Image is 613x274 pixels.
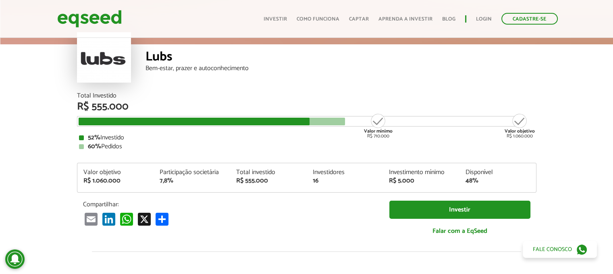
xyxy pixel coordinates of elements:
[476,17,492,22] a: Login
[349,17,369,22] a: Captar
[378,17,432,22] a: Aprenda a investir
[154,212,170,226] a: Compartilhar
[236,169,301,176] div: Total investido
[312,169,377,176] div: Investidores
[297,17,339,22] a: Como funciona
[501,13,558,25] a: Cadastre-se
[505,127,535,135] strong: Valor objetivo
[389,223,530,239] a: Falar com a EqSeed
[57,8,122,29] img: EqSeed
[523,241,597,258] a: Fale conosco
[465,178,530,184] div: 48%
[83,212,99,226] a: Email
[442,17,455,22] a: Blog
[77,102,536,112] div: R$ 555.000
[364,127,393,135] strong: Valor mínimo
[389,201,530,219] a: Investir
[83,201,377,208] p: Compartilhar:
[312,178,377,184] div: 16
[389,178,453,184] div: R$ 5.000
[236,178,301,184] div: R$ 555.000
[160,178,224,184] div: 7,8%
[118,212,135,226] a: WhatsApp
[88,132,100,143] strong: 52%
[505,113,535,139] div: R$ 1.060.000
[83,169,148,176] div: Valor objetivo
[145,50,536,65] div: Lubs
[77,93,536,99] div: Total Investido
[145,65,536,72] div: Bem-estar, prazer e autoconhecimento
[79,143,534,150] div: Pedidos
[465,169,530,176] div: Disponível
[363,113,393,139] div: R$ 710.000
[88,141,101,152] strong: 60%
[136,212,152,226] a: X
[83,178,148,184] div: R$ 1.060.000
[160,169,224,176] div: Participação societária
[79,135,534,141] div: Investido
[264,17,287,22] a: Investir
[101,212,117,226] a: LinkedIn
[389,169,453,176] div: Investimento mínimo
